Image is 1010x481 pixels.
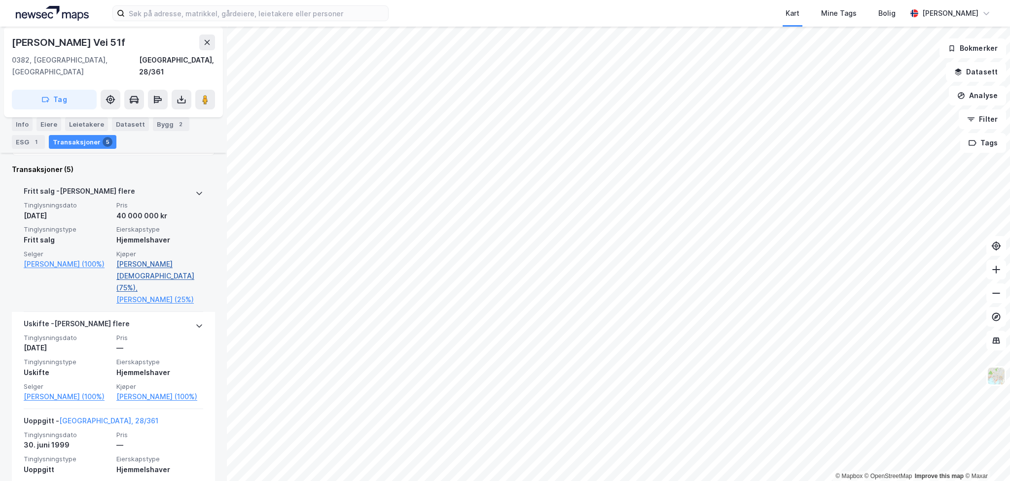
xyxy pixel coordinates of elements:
[960,133,1006,153] button: Tags
[116,334,203,342] span: Pris
[116,234,203,246] div: Hjemmelshaver
[116,225,203,234] span: Eierskapstype
[24,258,110,270] a: [PERSON_NAME] (100%)
[116,294,203,306] a: [PERSON_NAME] (25%)
[49,135,116,149] div: Transaksjoner
[12,90,97,109] button: Tag
[865,473,912,480] a: OpenStreetMap
[24,455,110,463] span: Tinglysningstype
[116,250,203,258] span: Kjøper
[112,117,149,131] div: Datasett
[65,117,108,131] div: Leietakere
[786,7,799,19] div: Kart
[24,334,110,342] span: Tinglysningsdato
[24,225,110,234] span: Tinglysningstype
[24,250,110,258] span: Selger
[987,367,1006,385] img: Z
[24,464,110,476] div: Uoppgitt
[24,358,110,366] span: Tinglysningstype
[59,416,158,425] a: [GEOGRAPHIC_DATA], 28/361
[878,7,896,19] div: Bolig
[116,342,203,354] div: —
[12,54,139,78] div: 0382, [GEOGRAPHIC_DATA], [GEOGRAPHIC_DATA]
[959,109,1006,129] button: Filter
[16,6,89,21] img: logo.a4113a55bc3d86da70a041830d287a7e.svg
[24,415,158,431] div: Uoppgitt -
[116,439,203,451] div: —
[12,117,33,131] div: Info
[961,434,1010,481] iframe: Chat Widget
[116,210,203,222] div: 40 000 000 kr
[153,117,189,131] div: Bygg
[24,318,130,334] div: Uskifte - [PERSON_NAME] flere
[835,473,863,480] a: Mapbox
[821,7,857,19] div: Mine Tags
[24,210,110,222] div: [DATE]
[946,62,1006,82] button: Datasett
[116,367,203,378] div: Hjemmelshaver
[116,358,203,366] span: Eierskapstype
[139,54,215,78] div: [GEOGRAPHIC_DATA], 28/361
[24,431,110,439] span: Tinglysningsdato
[116,391,203,403] a: [PERSON_NAME] (100%)
[116,455,203,463] span: Eierskapstype
[36,117,61,131] div: Eiere
[103,137,112,147] div: 5
[24,391,110,403] a: [PERSON_NAME] (100%)
[116,431,203,439] span: Pris
[116,201,203,209] span: Pris
[116,382,203,391] span: Kjøper
[31,137,41,147] div: 1
[24,367,110,378] div: Uskifte
[915,473,964,480] a: Improve this map
[176,119,185,129] div: 2
[24,234,110,246] div: Fritt salg
[116,258,203,294] a: [PERSON_NAME][DEMOGRAPHIC_DATA] (75%),
[24,439,110,451] div: 30. juni 1999
[12,34,127,50] div: [PERSON_NAME] Vei 51f
[24,382,110,391] span: Selger
[949,86,1006,105] button: Analyse
[961,434,1010,481] div: Kontrollprogram for chat
[12,164,215,175] div: Transaksjoner (5)
[12,135,45,149] div: ESG
[24,185,135,201] div: Fritt salg - [PERSON_NAME] flere
[125,6,388,21] input: Søk på adresse, matrikkel, gårdeiere, leietakere eller personer
[939,38,1006,58] button: Bokmerker
[116,464,203,476] div: Hjemmelshaver
[24,201,110,209] span: Tinglysningsdato
[24,342,110,354] div: [DATE]
[922,7,978,19] div: [PERSON_NAME]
